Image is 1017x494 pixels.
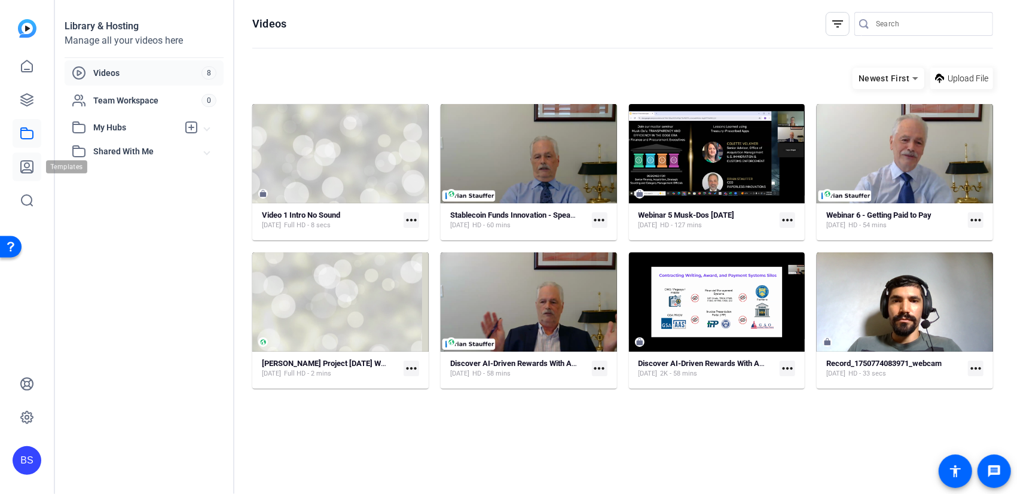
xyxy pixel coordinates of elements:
button: Upload File [930,68,993,89]
strong: Webinar 5 Musk-Dos [DATE] [639,211,735,219]
span: Upload File [948,72,988,85]
h1: Videos [252,17,286,31]
a: Webinar 6 - Getting Paid to Pay[DATE]HD - 54 mins [826,211,963,230]
strong: Video 1 Intro No Sound [262,211,340,219]
span: [DATE] [262,221,281,230]
mat-icon: more_horiz [968,361,984,376]
span: Full HD - 2 mins [284,369,331,379]
strong: [PERSON_NAME] Project [DATE] Webinar 7 Clips No.1 - Thriving in the consolidation environment [262,359,593,368]
span: HD - 58 mins [472,369,511,379]
strong: Record_1750774083971_webcam [826,359,942,368]
mat-icon: more_horiz [592,212,607,228]
mat-icon: message [987,464,1001,478]
span: Shared With Me [93,145,204,158]
span: [DATE] [262,369,281,379]
span: HD - 54 mins [848,221,887,230]
span: 2K - 58 mins [661,369,698,379]
span: Full HD - 8 secs [284,221,331,230]
span: Newest First [859,74,909,83]
span: [DATE] [639,369,658,379]
a: Record_1750774083971_webcam[DATE]HD - 33 secs [826,359,963,379]
a: Webinar 5 Musk-Dos [DATE][DATE]HD - 127 mins [639,211,775,230]
mat-icon: more_horiz [968,212,984,228]
div: BS [13,446,41,475]
a: [PERSON_NAME] Project [DATE] Webinar 7 Clips No.1 - Thriving in the consolidation environment[DAT... [262,359,399,379]
span: HD - 127 mins [661,221,703,230]
mat-icon: more_horiz [592,361,607,376]
span: 8 [201,66,216,80]
strong: Stablecoin Funds Innovation - Speaker Only - 20250709 [450,211,639,219]
strong: Discover AI-Driven Rewards With Actus FedBuy_Webinar7_Speaker Only [450,359,700,368]
img: blue-gradient.svg [18,19,36,38]
div: Templates [46,160,91,174]
mat-icon: accessibility [948,464,963,478]
span: My Hubs [93,121,178,134]
mat-expansion-panel-header: My Hubs [65,115,224,139]
span: [DATE] [826,369,845,379]
span: Team Workspace [93,94,201,106]
a: Discover AI-Driven Rewards With Actus FedBuy_Webinar-Recording_20250611 (1)[DATE]2K - 58 mins [639,359,775,379]
input: Search [876,17,984,31]
mat-icon: more_horiz [780,212,795,228]
mat-expansion-panel-header: Shared With Me [65,139,224,163]
strong: Webinar 6 - Getting Paid to Pay [826,211,932,219]
strong: Discover AI-Driven Rewards With Actus FedBuy_Webinar-Recording_20250611 (1) [639,359,921,368]
span: HD - 33 secs [848,369,886,379]
mat-icon: more_horiz [404,361,419,376]
span: [DATE] [826,221,845,230]
mat-icon: more_horiz [404,212,419,228]
span: [DATE] [450,221,469,230]
a: Video 1 Intro No Sound[DATE]Full HD - 8 secs [262,211,399,230]
span: 0 [201,94,216,107]
span: Videos [93,67,201,79]
span: [DATE] [450,369,469,379]
div: Library & Hosting [65,19,224,33]
span: [DATE] [639,221,658,230]
span: HD - 60 mins [472,221,511,230]
mat-icon: more_horiz [780,361,795,376]
div: Manage all your videos here [65,33,224,48]
a: Stablecoin Funds Innovation - Speaker Only - 20250709[DATE]HD - 60 mins [450,211,587,230]
mat-icon: filter_list [830,17,845,31]
a: Discover AI-Driven Rewards With Actus FedBuy_Webinar7_Speaker Only[DATE]HD - 58 mins [450,359,587,379]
